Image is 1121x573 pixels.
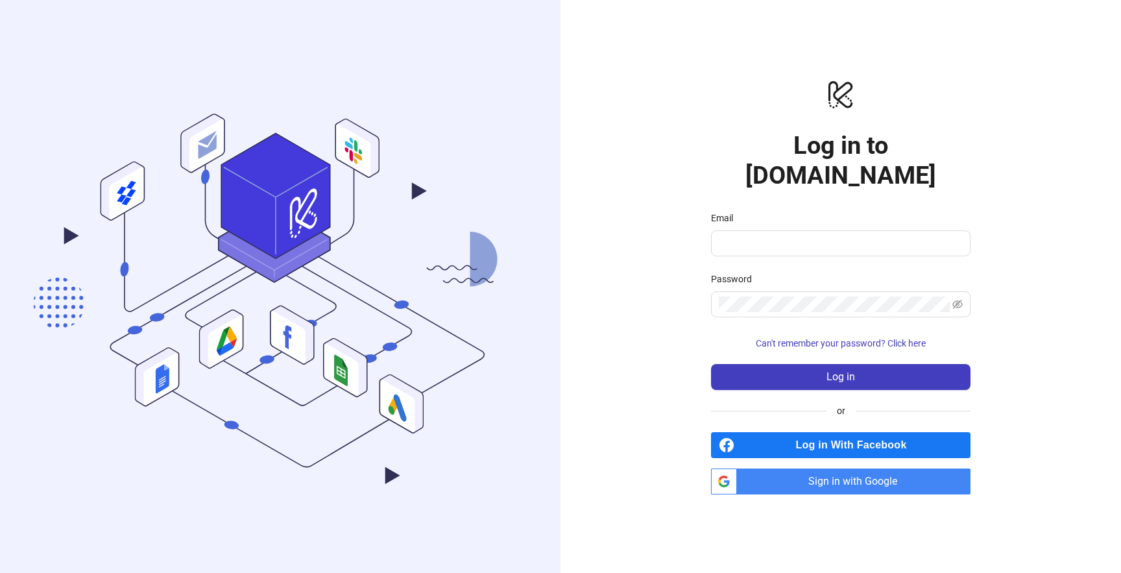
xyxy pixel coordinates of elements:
span: Log in [826,371,855,383]
h1: Log in to [DOMAIN_NAME] [711,130,970,190]
input: Password [719,297,950,312]
span: eye-invisible [952,299,963,310]
span: or [826,404,856,418]
input: Email [719,236,960,251]
a: Log in With Facebook [711,432,970,458]
label: Email [711,211,741,225]
span: Log in With Facebook [740,432,970,458]
a: Can't remember your password? Click here [711,338,970,348]
button: Can't remember your password? Click here [711,333,970,354]
label: Password [711,272,760,286]
span: Sign in with Google [742,469,970,494]
span: Can't remember your password? Click here [756,338,926,348]
button: Log in [711,364,970,390]
a: Sign in with Google [711,469,970,494]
